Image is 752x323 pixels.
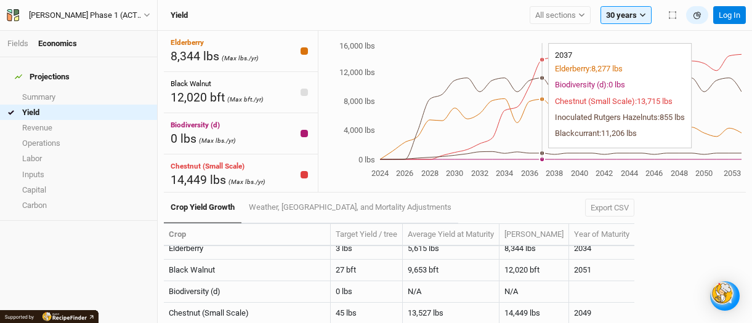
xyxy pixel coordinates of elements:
div: Projections [15,72,70,82]
tspan: 2036 [521,169,538,178]
tspan: 2032 [471,169,488,178]
span: Black Walnut [171,79,211,88]
span: Elderberry [171,38,204,47]
th: Target Yield / tree [331,224,403,246]
span: 8,344 lbs [171,49,219,63]
tspan: 2053 [724,169,741,178]
button: Export CSV [585,199,634,217]
tspan: 2034 [496,169,514,178]
a: Weather, [GEOGRAPHIC_DATA], and Mortality Adjustments [241,193,458,222]
tspan: 2024 [371,169,389,178]
span: 14,449 lbs [171,173,226,187]
tspan: 16,000 lbs [339,41,375,50]
span: (Max lbs./yr) [222,54,259,62]
tspan: 2026 [396,169,413,178]
td: 8,344 lbs [499,238,569,260]
td: 0 lbs [331,281,403,303]
a: Crop Yield Growth [164,193,241,223]
button: [PERSON_NAME] Phase 1 (ACTIVE 2024) [6,9,151,22]
th: [PERSON_NAME] [499,224,569,246]
th: Year of Maturity [569,224,634,246]
td: 2051 [569,260,634,281]
tspan: 2040 [571,169,588,178]
h3: Yield [171,10,188,20]
td: N/A [403,281,499,303]
tspan: 2030 [446,169,463,178]
tspan: 12,000 lbs [339,68,375,77]
td: 5,615 lbs [403,238,499,260]
span: (Max lbs./yr) [228,178,265,186]
tspan: 2050 [695,169,713,178]
td: 9,653 bft [403,260,499,281]
button: Log In [713,6,746,25]
span: 0 lbs [171,132,196,146]
tspan: 2038 [546,169,563,178]
span: (Max lbs./yr) [199,137,236,145]
span: 12,020 bft [171,90,225,105]
div: [PERSON_NAME] Phase 1 (ACTIVE 2024) [29,9,144,22]
tspan: 2042 [596,169,613,178]
td: 12,020 bft [499,260,569,281]
span: Chestnut (Small Scale) [171,162,245,170]
tspan: 2028 [421,169,439,178]
tspan: 0 lbs [358,155,375,164]
td: Black Walnut [164,260,331,281]
tspan: 2044 [621,169,639,178]
span: (Max bft./yr) [227,95,264,103]
div: Open Intercom Messenger [710,281,740,311]
tspan: 8,000 lbs [344,97,375,106]
td: Elderberry [164,238,331,260]
th: Average Yield at Maturity [403,224,499,246]
div: Corbin Hill Phase 1 (ACTIVE 2024) [29,9,144,22]
button: 30 years [600,6,652,25]
span: All sections [535,9,576,22]
tspan: 2048 [671,169,688,178]
div: Economics [38,38,77,49]
td: 3 lbs [331,238,403,260]
span: Biodiversity (d) [171,121,220,129]
tspan: 4,000 lbs [344,126,375,135]
td: N/A [499,281,569,303]
td: 27 bft [331,260,403,281]
a: Fields [7,39,28,48]
button: All sections [530,6,591,25]
tspan: 2046 [645,169,663,178]
td: Biodiversity (d) [164,281,331,303]
th: Crop [164,224,331,246]
td: 2034 [569,238,634,260]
